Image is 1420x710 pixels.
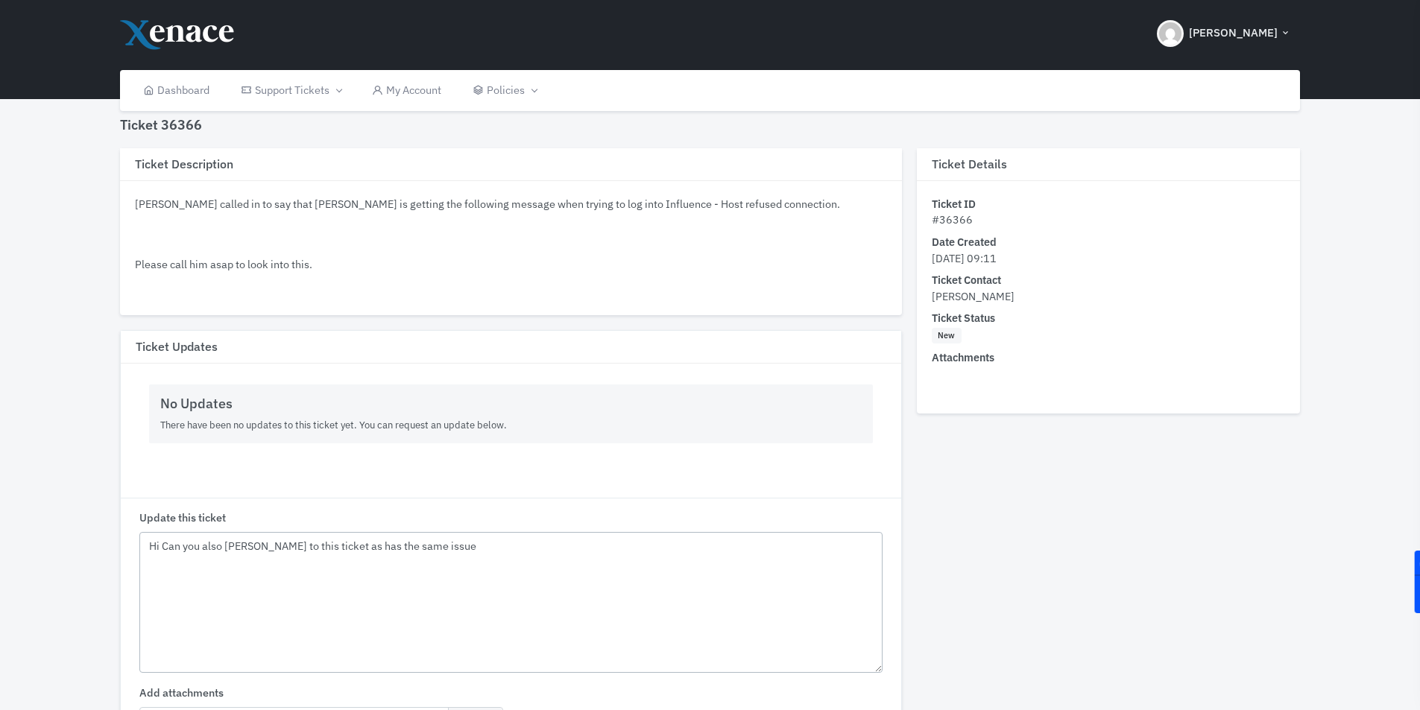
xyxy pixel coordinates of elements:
[917,148,1300,181] h3: Ticket Details
[120,148,901,181] h3: Ticket Description
[457,70,552,111] a: Policies
[932,251,997,265] span: [DATE] 09:11
[139,685,224,701] label: Add attachments
[139,510,226,526] label: Update this ticket
[225,70,356,111] a: Support Tickets
[932,310,1285,326] dt: Ticket Status
[160,396,861,412] h5: No Updates
[1148,7,1300,60] button: [PERSON_NAME]
[1157,20,1184,47] img: Header Avatar
[1189,25,1278,42] span: [PERSON_NAME]
[135,196,886,212] p: [PERSON_NAME] called in to say that [PERSON_NAME] is getting the following message when trying to...
[932,272,1285,288] dt: Ticket Contact
[121,331,900,364] h3: Ticket Updates
[932,328,962,344] span: New
[932,289,1014,303] span: [PERSON_NAME]
[356,70,457,111] a: My Account
[932,234,1285,250] dt: Date Created
[120,117,202,133] h4: Ticket 36366
[160,418,861,433] p: There have been no updates to this ticket yet. You can request an update below.
[932,349,1285,366] dt: Attachments
[932,212,973,226] span: #36366
[932,196,1285,212] dt: Ticket ID
[135,256,886,273] p: Please call him asap to look into this.
[127,70,225,111] a: Dashboard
